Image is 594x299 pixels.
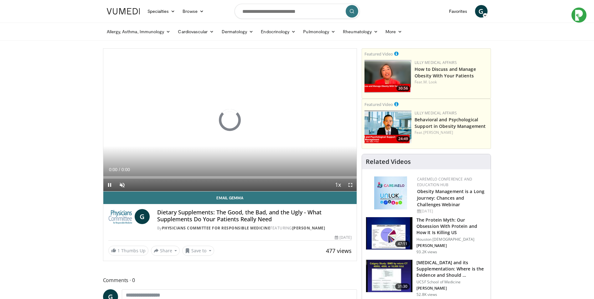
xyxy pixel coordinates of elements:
img: b7b8b05e-5021-418b-a89a-60a270e7cf82.150x105_q85_crop-smart_upscale.jpg [366,217,412,250]
a: Lilly Medical Affairs [415,60,457,65]
p: 52.8K views [416,292,437,297]
button: Pause [103,179,116,191]
p: UCSF School of Medicine [416,280,487,285]
a: Allergy, Asthma, Immunology [103,25,174,38]
img: c98a6a29-1ea0-4bd5-8cf5-4d1e188984a7.png.150x105_q85_crop-smart_upscale.png [364,60,411,93]
h3: [MEDICAL_DATA] and its Supplementation: Where is the Evidence and Should … [416,260,487,278]
img: ba3304f6-7838-4e41-9c0f-2e31ebde6754.png.150x105_q85_crop-smart_upscale.png [364,110,411,143]
a: How to Discuss and Manage Obesity With Your Patients [415,66,476,79]
a: Email Gemma [103,191,357,204]
span: 31:30 [395,283,410,290]
a: Lilly Medical Affairs [415,110,457,116]
a: G [475,5,488,18]
span: Comments 0 [103,276,357,284]
a: Dermatology [218,25,257,38]
div: Feat. [415,79,488,85]
h4: Dietary Supplements: The Good, the Bad, and the Ugly - What Supplements Do Your Patients Really Need [157,209,352,223]
div: [DATE] [335,235,352,240]
div: By FEATURING [157,225,352,231]
button: Unmute [116,179,128,191]
a: 24:49 [364,110,411,143]
p: Houston [DEMOGRAPHIC_DATA] [416,237,487,242]
span: / [119,167,120,172]
a: 1 Thumbs Up [108,246,148,255]
img: VuMedi Logo [107,8,140,14]
a: 31:30 [MEDICAL_DATA] and its Supplementation: Where is the Evidence and Should … UCSF School of M... [366,260,487,297]
a: M. Look [423,79,437,85]
span: 0:00 [121,167,130,172]
a: Behavioral and Psychological Support in Obesity Management [415,117,486,129]
a: [PERSON_NAME] [423,130,453,135]
a: More [382,25,406,38]
p: [PERSON_NAME] [416,243,487,248]
a: Browse [179,5,208,18]
video-js: Video Player [103,49,357,191]
a: 30:56 [364,60,411,93]
a: G [135,209,150,224]
small: Featured Video [364,51,393,57]
img: 4bb25b40-905e-443e-8e37-83f056f6e86e.150x105_q85_crop-smart_upscale.jpg [366,260,412,292]
button: Playback Rate [332,179,344,191]
div: Feat. [415,130,488,135]
img: 45df64a9-a6de-482c-8a90-ada250f7980c.png.150x105_q85_autocrop_double_scale_upscale_version-0.2.jpg [374,176,407,209]
button: Save to [182,246,214,256]
a: Cardiovascular [174,25,218,38]
a: Endocrinology [257,25,299,38]
a: Favorites [445,5,471,18]
a: CaReMeLO Conference and Education Hub [417,176,472,187]
span: 477 views [326,247,352,254]
a: Specialties [144,5,179,18]
span: 30:56 [396,86,410,91]
small: Featured Video [364,102,393,107]
a: 47:11 The Protein Myth: Our Obsession With Protein and How It Is Killing US Houston [DEMOGRAPHIC_... [366,217,487,254]
span: 47:11 [395,241,410,247]
a: Physicians Committee for Responsible Medicine [162,225,271,231]
a: Pulmonology [299,25,339,38]
div: Progress Bar [103,176,357,179]
h4: Related Videos [366,158,411,165]
p: 93.2K views [416,249,437,254]
img: Physicians Committee for Responsible Medicine [108,209,132,224]
span: 24:49 [396,136,410,142]
button: Fullscreen [344,179,357,191]
div: [DATE] [417,208,486,214]
a: Obesity Management is a Long Journey: Chances and Challenges Webinar [417,188,484,207]
p: [PERSON_NAME] [416,286,487,291]
span: 0:00 [109,167,117,172]
a: Rheumatology [339,25,382,38]
span: 1 [117,248,120,254]
button: Share [151,246,180,256]
h3: The Protein Myth: Our Obsession With Protein and How It Is Killing US [416,217,487,236]
input: Search topics, interventions [235,4,360,19]
a: [PERSON_NAME] [292,225,325,231]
